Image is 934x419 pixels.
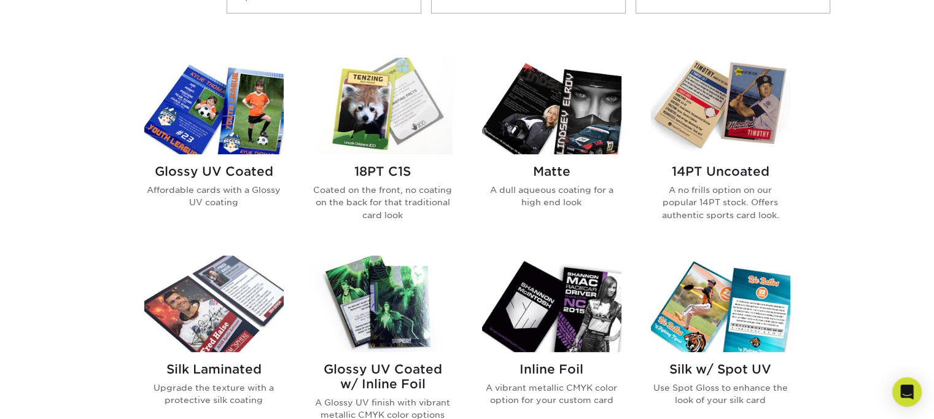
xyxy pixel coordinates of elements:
h2: 18PT C1S [313,164,453,179]
h2: Glossy UV Coated w/ Inline Foil [313,362,453,391]
p: A dull aqueous coating for a high end look [482,184,621,209]
p: Use Spot Gloss to enhance the look of your silk card [651,382,790,407]
img: Inline Foil Trading Cards [482,256,621,352]
img: Glossy UV Coated w/ Inline Foil Trading Cards [313,256,453,352]
a: 18PT C1S Trading Cards 18PT C1S Coated on the front, no coating on the back for that traditional ... [313,58,453,241]
img: Silk w/ Spot UV Trading Cards [651,256,790,352]
img: 18PT C1S Trading Cards [313,58,453,154]
a: Glossy UV Coated Trading Cards Glossy UV Coated Affordable cards with a Glossy UV coating [144,58,284,241]
p: A vibrant metallic CMYK color option for your custom card [482,382,621,407]
h2: Inline Foil [482,362,621,377]
h2: Glossy UV Coated [144,164,284,179]
a: Matte Trading Cards Matte A dull aqueous coating for a high end look [482,58,621,241]
h2: Matte [482,164,621,179]
img: Matte Trading Cards [482,58,621,154]
h2: Silk w/ Spot UV [651,362,790,377]
img: Glossy UV Coated Trading Cards [144,58,284,154]
img: 14PT Uncoated Trading Cards [651,58,790,154]
p: Upgrade the texture with a protective silk coating [144,382,284,407]
p: Affordable cards with a Glossy UV coating [144,184,284,209]
img: Silk Laminated Trading Cards [144,256,284,352]
h2: 14PT Uncoated [651,164,790,179]
h2: Silk Laminated [144,362,284,377]
p: A no frills option on our popular 14PT stock. Offers authentic sports card look. [651,184,790,221]
p: Coated on the front, no coating on the back for that traditional card look [313,184,453,221]
a: 14PT Uncoated Trading Cards 14PT Uncoated A no frills option on our popular 14PT stock. Offers au... [651,58,790,241]
div: Open Intercom Messenger [892,377,922,407]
